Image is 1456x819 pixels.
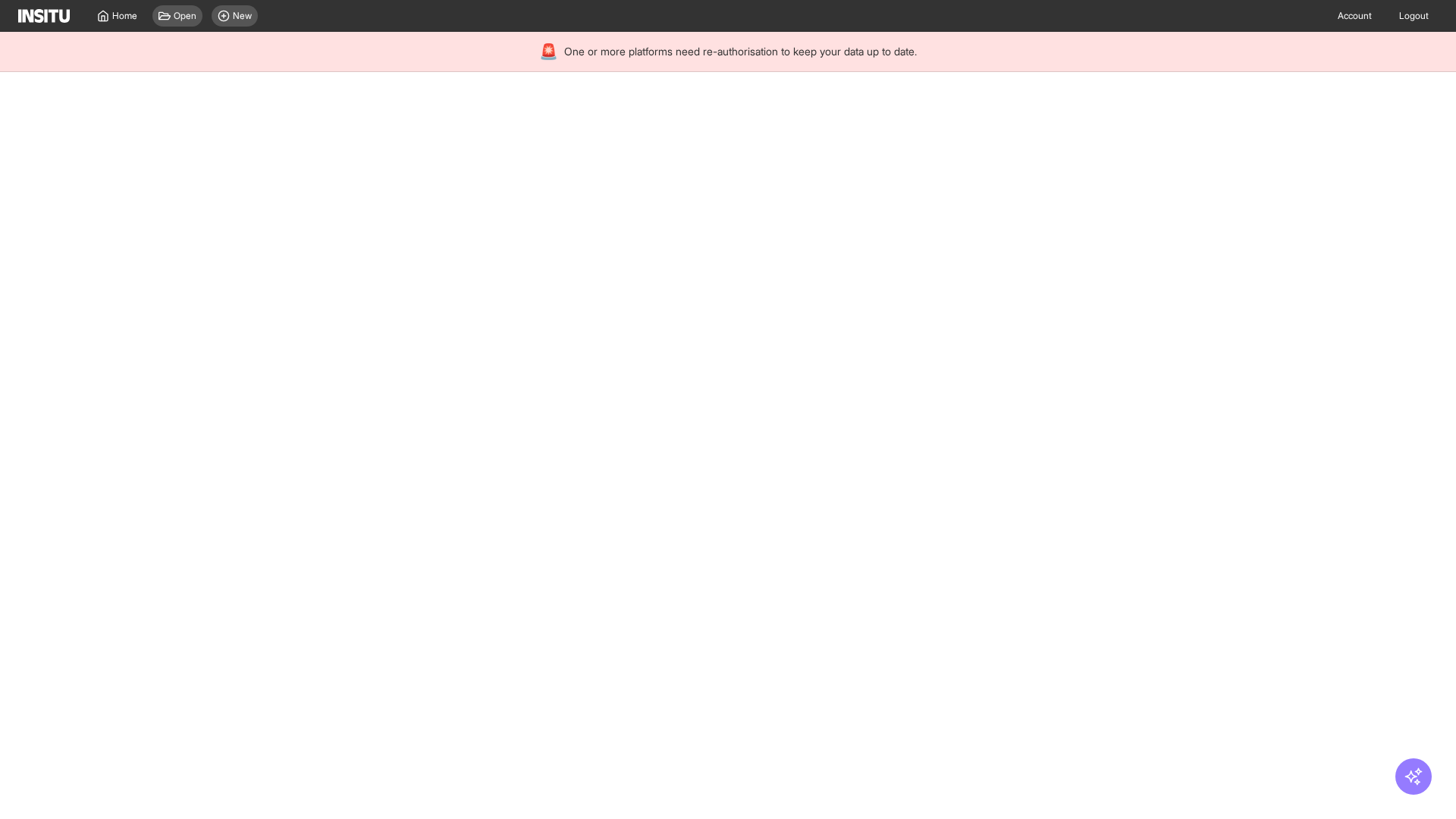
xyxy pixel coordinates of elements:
[18,9,70,23] img: Logo
[174,10,196,22] span: Open
[564,44,917,59] span: One or more platforms need re-authorisation to keep your data up to date.
[112,10,137,22] span: Home
[539,41,558,62] div: 🚨
[233,10,252,22] span: New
